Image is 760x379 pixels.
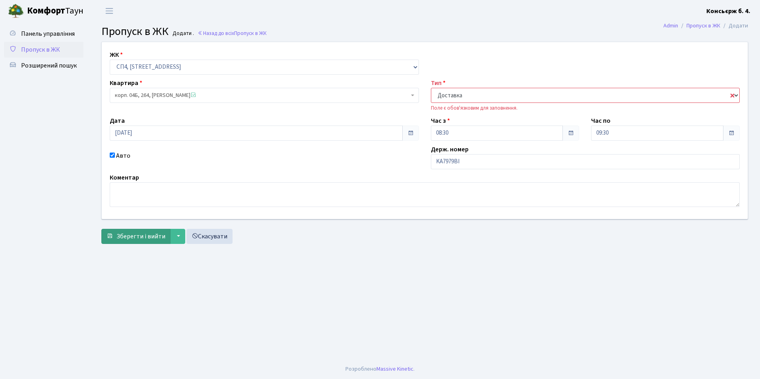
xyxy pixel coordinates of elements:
nav: breadcrumb [651,17,760,34]
div: Поле є обов'язковим для заповнення. [431,104,740,112]
span: Пропуск в ЖК [21,45,60,54]
label: Авто [116,151,130,160]
a: Назад до всіхПропуск в ЖК [198,29,267,37]
div: Розроблено . [345,365,415,373]
label: Час по [591,116,611,126]
label: Держ. номер [431,145,469,154]
input: АА1234АА [431,154,740,169]
small: Додати . [171,30,194,37]
label: Коментар [110,173,139,182]
button: Переключити навігацію [99,4,119,17]
a: Пропуск в ЖК [686,21,720,30]
a: Massive Kinetic [376,365,413,373]
li: Додати [720,21,748,30]
label: Тип [431,78,446,88]
span: корп. 04Б, 264, Артеменкова Олена Володимирівна <span class='la la-check-square text-success'></s... [115,91,409,99]
label: ЖК [110,50,123,60]
a: Скасувати [186,229,233,244]
a: Панель управління [4,26,83,42]
label: Час з [431,116,450,126]
a: Пропуск в ЖК [4,42,83,58]
label: Квартира [110,78,142,88]
a: Admin [663,21,678,30]
b: Комфорт [27,4,65,17]
button: Зберегти і вийти [101,229,171,244]
img: logo.png [8,3,24,19]
label: Дата [110,116,125,126]
a: Консьєрж б. 4. [706,6,750,16]
span: Пропуск в ЖК [234,29,267,37]
span: Панель управління [21,29,75,38]
span: Розширений пошук [21,61,77,70]
b: Консьєрж б. 4. [706,7,750,15]
span: Таун [27,4,83,18]
span: корп. 04Б, 264, Артеменкова Олена Володимирівна <span class='la la-check-square text-success'></s... [110,88,419,103]
a: Розширений пошук [4,58,83,73]
span: Зберегти і вийти [116,232,165,241]
span: Пропуск в ЖК [101,23,169,39]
